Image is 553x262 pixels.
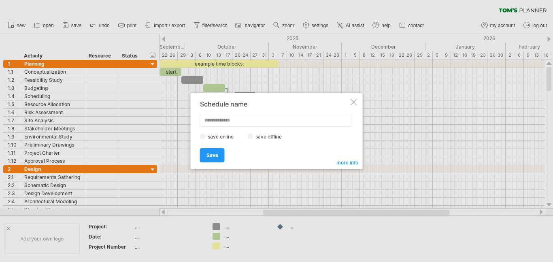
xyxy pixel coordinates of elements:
[206,134,240,140] label: save online
[200,148,225,162] a: Save
[200,100,349,108] div: Schedule name
[336,160,358,166] span: more info
[206,152,218,158] span: Save
[253,134,289,140] label: save offline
